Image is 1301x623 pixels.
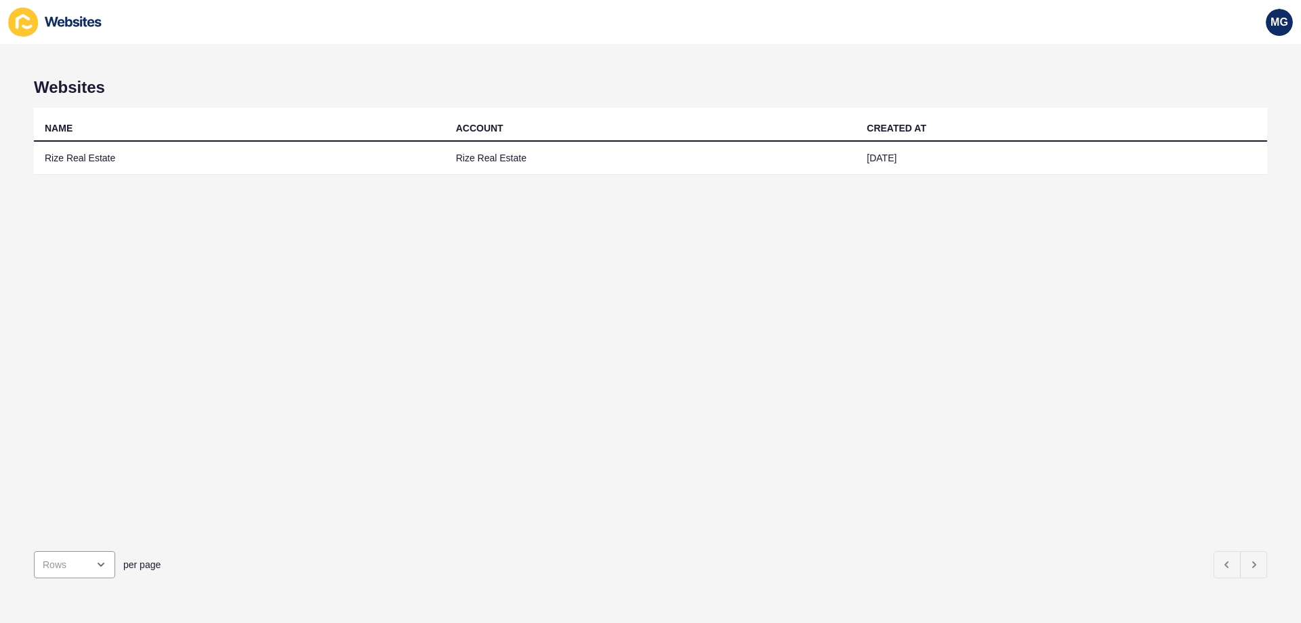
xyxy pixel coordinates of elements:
[34,551,115,578] div: open menu
[123,558,161,571] span: per page
[34,142,445,175] td: Rize Real Estate
[34,78,1267,97] h1: Websites
[1271,16,1288,29] span: MG
[856,142,1267,175] td: [DATE]
[445,142,856,175] td: Rize Real Estate
[867,121,926,135] div: CREATED AT
[45,121,73,135] div: NAME
[456,121,503,135] div: ACCOUNT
